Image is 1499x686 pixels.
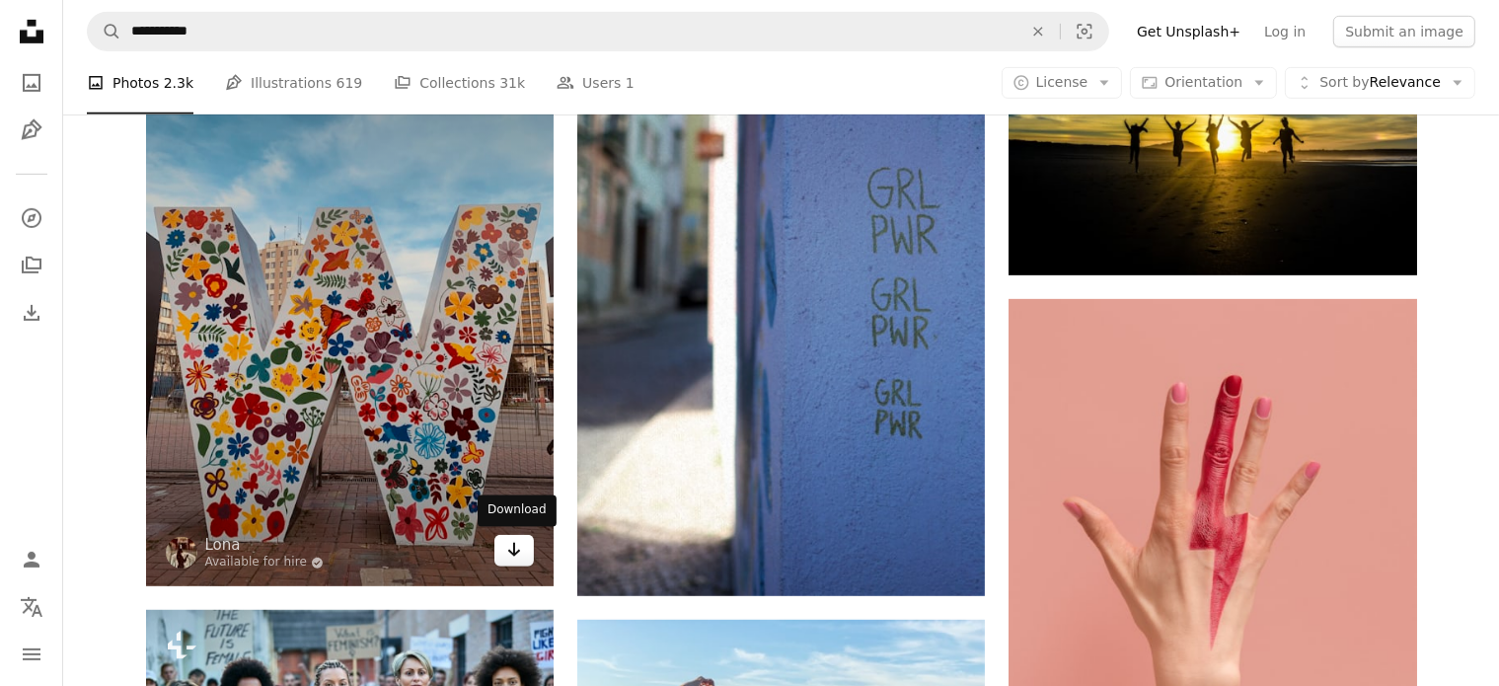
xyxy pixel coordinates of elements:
a: Users 1 [557,51,635,114]
span: Sort by [1319,74,1369,90]
a: Collections 31k [394,51,525,114]
button: Sort byRelevance [1285,67,1475,99]
a: Lona [205,535,325,555]
a: Download History [12,293,51,333]
a: person with pink manicure on pink surface [1009,574,1416,592]
button: License [1002,67,1123,99]
a: white blue and red floral textile on brown wooden fence [146,305,554,323]
button: Orientation [1130,67,1277,99]
img: people jumping on shore front of golden hour [1009,3,1416,274]
button: Language [12,587,51,627]
a: Home — Unsplash [12,12,51,55]
span: License [1036,74,1088,90]
span: Relevance [1319,73,1441,93]
a: Get Unsplash+ [1125,16,1252,47]
span: 31k [499,72,525,94]
a: Illustrations [12,111,51,150]
a: Download [494,535,534,567]
button: Search Unsplash [88,13,121,50]
a: Collections [12,246,51,285]
div: Download [478,495,557,527]
a: Log in [1252,16,1317,47]
a: people jumping on shore front of golden hour [1009,129,1416,147]
button: Submit an image [1333,16,1475,47]
span: 1 [626,72,635,94]
span: 619 [337,72,363,94]
a: Log in / Sign up [12,540,51,579]
a: Explore [12,198,51,238]
a: Photos [12,63,51,103]
form: Find visuals sitewide [87,12,1109,51]
img: white blue and red floral textile on brown wooden fence [146,42,554,586]
a: white painted wall [577,280,985,298]
button: Clear [1016,13,1060,50]
button: Menu [12,635,51,674]
button: Visual search [1061,13,1108,50]
a: Available for hire [205,555,325,571]
a: Illustrations 619 [225,51,362,114]
img: Go to Lona's profile [166,537,197,569]
span: Orientation [1164,74,1242,90]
